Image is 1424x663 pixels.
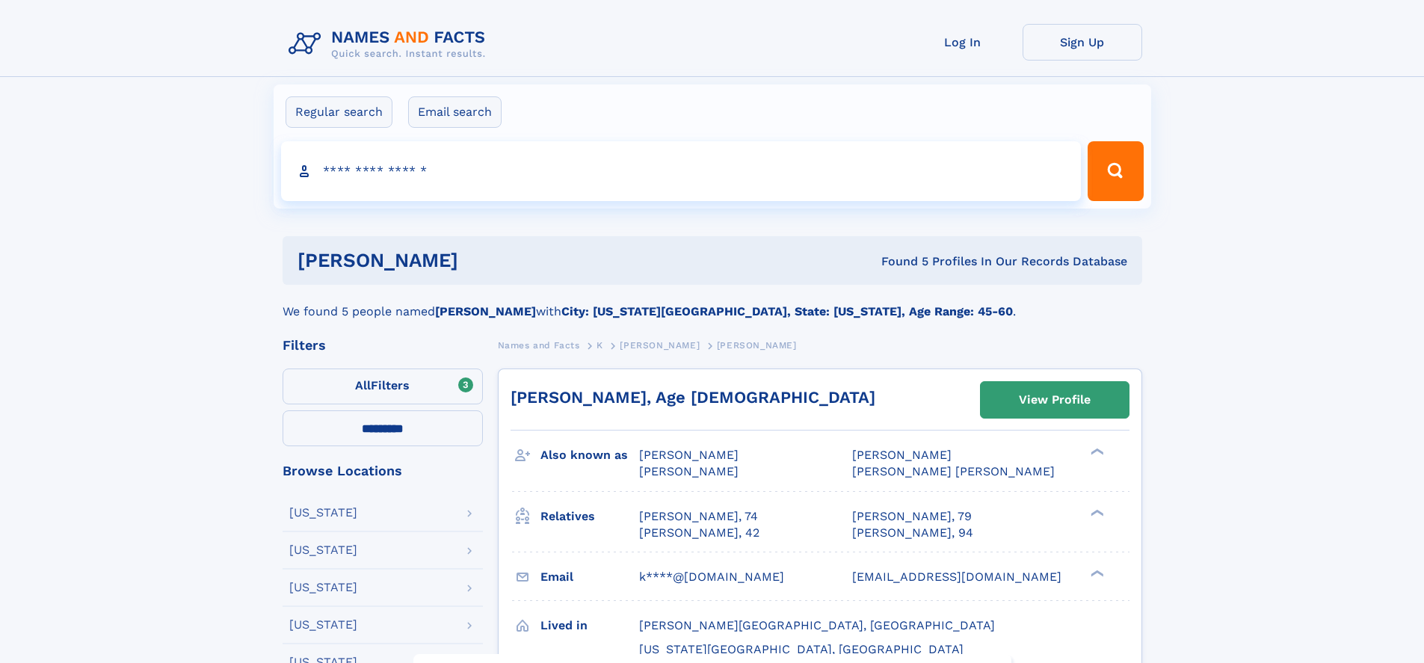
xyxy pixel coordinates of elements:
span: [PERSON_NAME] [639,448,739,462]
h3: Email [540,564,639,590]
a: [PERSON_NAME] [620,336,700,354]
label: Email search [408,96,502,128]
span: [EMAIL_ADDRESS][DOMAIN_NAME] [852,570,1061,584]
button: Search Button [1088,141,1143,201]
span: [US_STATE][GEOGRAPHIC_DATA], [GEOGRAPHIC_DATA] [639,642,964,656]
span: [PERSON_NAME] [852,448,952,462]
div: Found 5 Profiles In Our Records Database [670,253,1127,270]
input: search input [281,141,1082,201]
div: Browse Locations [283,464,483,478]
span: K [597,340,603,351]
div: We found 5 people named with . [283,285,1142,321]
a: Log In [903,24,1023,61]
label: Regular search [286,96,392,128]
b: City: [US_STATE][GEOGRAPHIC_DATA], State: [US_STATE], Age Range: 45-60 [561,304,1013,318]
h1: [PERSON_NAME] [298,251,670,270]
div: [US_STATE] [289,619,357,631]
div: [US_STATE] [289,582,357,593]
div: ❯ [1087,447,1105,457]
div: ❯ [1087,508,1105,517]
span: [PERSON_NAME] [639,464,739,478]
div: View Profile [1019,383,1091,417]
a: View Profile [981,382,1129,418]
div: [US_STATE] [289,544,357,556]
div: [US_STATE] [289,507,357,519]
span: [PERSON_NAME] [620,340,700,351]
span: [PERSON_NAME] [717,340,797,351]
a: Names and Facts [498,336,580,354]
div: ❯ [1087,568,1105,578]
div: Filters [283,339,483,352]
a: K [597,336,603,354]
img: Logo Names and Facts [283,24,498,64]
a: [PERSON_NAME], 74 [639,508,758,525]
a: [PERSON_NAME], 79 [852,508,972,525]
span: [PERSON_NAME] [PERSON_NAME] [852,464,1055,478]
a: [PERSON_NAME], 94 [852,525,973,541]
b: [PERSON_NAME] [435,304,536,318]
a: [PERSON_NAME], Age [DEMOGRAPHIC_DATA] [511,388,875,407]
span: All [355,378,371,392]
span: [PERSON_NAME][GEOGRAPHIC_DATA], [GEOGRAPHIC_DATA] [639,618,995,632]
h3: Relatives [540,504,639,529]
h3: Lived in [540,613,639,638]
h3: Also known as [540,442,639,468]
a: [PERSON_NAME], 42 [639,525,759,541]
a: Sign Up [1023,24,1142,61]
label: Filters [283,368,483,404]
